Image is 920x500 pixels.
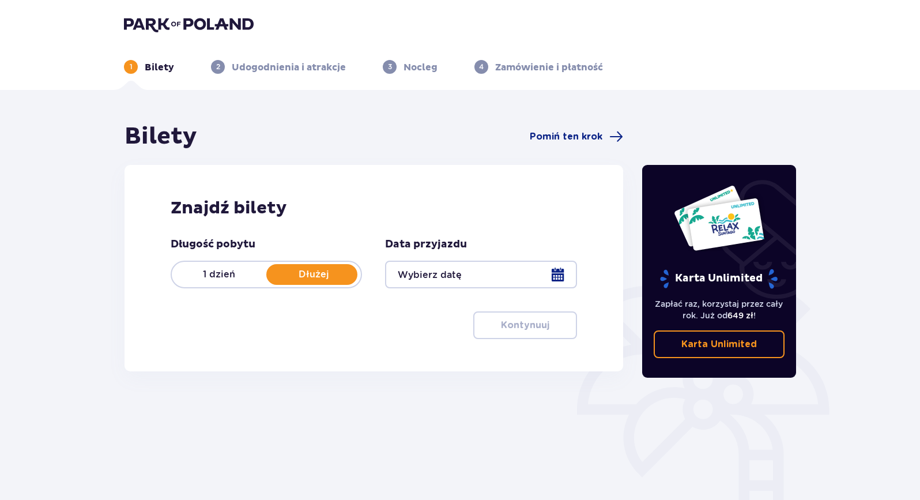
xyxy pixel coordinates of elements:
[530,130,602,143] span: Pomiń ten krok
[681,338,757,351] p: Karta Unlimited
[673,185,765,251] img: Dwie karty całoroczne do Suntago z napisem 'UNLIMITED RELAX', na białym tle z tropikalnymi liśćmi...
[385,238,467,251] p: Data przyjazdu
[125,122,197,151] h1: Bilety
[124,16,254,32] img: Park of Poland logo
[404,61,438,74] p: Nocleg
[473,311,577,339] button: Kontynuuj
[145,61,174,74] p: Bilety
[211,60,346,74] div: 2Udogodnienia i atrakcje
[171,238,255,251] p: Długość pobytu
[171,197,577,219] h2: Znajdź bilety
[479,62,484,72] p: 4
[216,62,220,72] p: 2
[530,130,623,144] a: Pomiń ten krok
[659,269,779,289] p: Karta Unlimited
[124,60,174,74] div: 1Bilety
[495,61,603,74] p: Zamówienie i płatność
[654,298,785,321] p: Zapłać raz, korzystaj przez cały rok. Już od !
[383,60,438,74] div: 3Nocleg
[266,268,361,281] p: Dłużej
[474,60,603,74] div: 4Zamówienie i płatność
[727,311,753,320] span: 649 zł
[172,268,266,281] p: 1 dzień
[388,62,392,72] p: 3
[130,62,133,72] p: 1
[654,330,785,358] a: Karta Unlimited
[232,61,346,74] p: Udogodnienia i atrakcje
[501,319,549,332] p: Kontynuuj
